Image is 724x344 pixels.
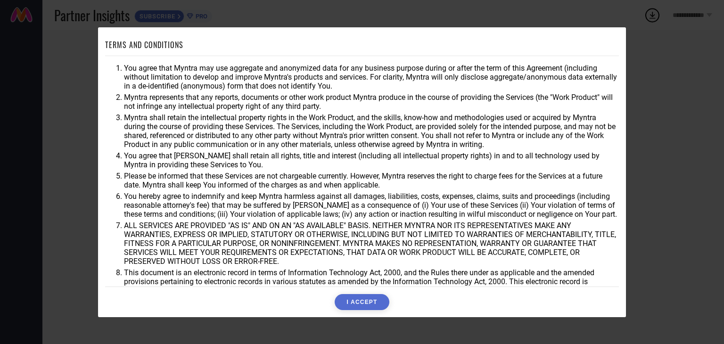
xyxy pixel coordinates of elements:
[124,268,619,295] li: This document is an electronic record in terms of Information Technology Act, 2000, and the Rules...
[124,192,619,219] li: You hereby agree to indemnify and keep Myntra harmless against all damages, liabilities, costs, e...
[124,93,619,111] li: Myntra represents that any reports, documents or other work product Myntra produce in the course ...
[124,64,619,90] li: You agree that Myntra may use aggregate and anonymized data for any business purpose during or af...
[124,172,619,189] li: Please be informed that these Services are not chargeable currently. However, Myntra reserves the...
[124,113,619,149] li: Myntra shall retain the intellectual property rights in the Work Product, and the skills, know-ho...
[124,151,619,169] li: You agree that [PERSON_NAME] shall retain all rights, title and interest (including all intellect...
[105,39,183,50] h1: TERMS AND CONDITIONS
[124,221,619,266] li: ALL SERVICES ARE PROVIDED "AS IS" AND ON AN "AS AVAILABLE" BASIS. NEITHER MYNTRA NOR ITS REPRESEN...
[335,294,389,310] button: I ACCEPT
